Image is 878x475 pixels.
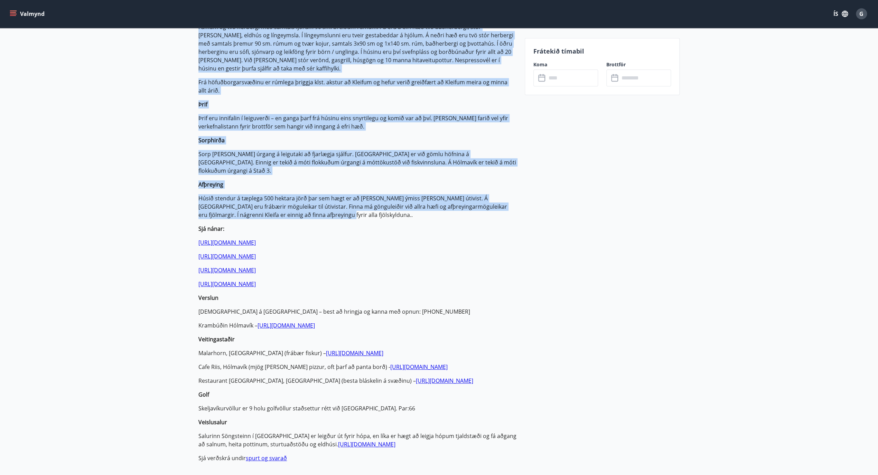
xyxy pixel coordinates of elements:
[198,181,223,188] strong: Afþreying
[416,377,473,384] a: [URL][DOMAIN_NAME]
[198,266,256,274] a: [URL][DOMAIN_NAME]
[198,101,207,108] strong: Þrif
[198,294,218,302] strong: Verslun
[198,321,516,330] p: Krambúðin Hólmavík –
[533,47,671,56] p: Frátekið tímabil
[198,239,256,246] a: [URL][DOMAIN_NAME]
[606,61,671,68] label: Brottför
[198,114,516,131] p: Þrif eru innifalin í leiguverði – en ganga þarf frá húsinu eins snyrtilegu og komið var að því. [...
[198,377,516,385] p: Restaurant [GEOGRAPHIC_DATA], [GEOGRAPHIC_DATA] (besta bláskelin á svæðinu) –
[198,418,227,426] strong: Veislusalur
[198,363,516,371] p: Cafe Riis, Hólmavík (mjög [PERSON_NAME] pizzur, oft þarf að panta borð) -
[198,432,516,448] p: Salurinn Söngsteinn í [GEOGRAPHIC_DATA] er leigður út fyrir hópa, en líka er hægt að leigja hópum...
[198,78,516,95] p: Frá höfuðborgarsvæðinu er rúmlega þriggja klst. akstur að Kleifum og hefur verið greiðfært að Kle...
[198,335,235,343] strong: Veitingastaðir
[326,349,383,357] a: [URL][DOMAIN_NAME]
[198,6,516,73] p: Orlofshúsið að Kleifum er stórt og rúmgott 7 herbergja fjölskylduhús með þremur baðherbergjum. [P...
[198,194,516,219] p: Húsið stendur á tæplega 500 hektara jörð þar sem hægt er að [PERSON_NAME] ýmiss [PERSON_NAME] úti...
[533,61,598,68] label: Koma
[246,454,287,462] a: spurt og svarað
[198,349,516,357] p: Malarhorn, [GEOGRAPHIC_DATA] (frábær fiskur) –
[198,136,225,144] strong: Sorphirða
[338,440,395,448] a: [URL][DOMAIN_NAME]
[198,454,516,462] p: Sjá verðskrá undir
[198,280,256,288] a: [URL][DOMAIN_NAME]
[198,150,516,175] p: Sorp [PERSON_NAME] úrgang á leigutaki að fjarlægja sjálfur. [GEOGRAPHIC_DATA] er við gömlu höfnin...
[859,10,863,18] span: G
[8,8,47,20] button: menu
[258,322,315,329] a: [URL][DOMAIN_NAME]
[198,404,516,412] p: Skeljavíkurvöllur er 9 holu golfvöllur staðsettur rétt við [GEOGRAPHIC_DATA]. Par:66
[198,391,209,398] strong: Golf
[198,307,516,316] p: [DEMOGRAPHIC_DATA] á [GEOGRAPHIC_DATA] – best að hringja og kanna með opnun: [PHONE_NUMBER]
[830,8,852,20] button: ÍS
[198,225,224,232] strong: Sjá nánar:
[853,6,870,22] button: G
[390,363,448,371] a: [URL][DOMAIN_NAME]
[198,253,256,260] a: [URL][DOMAIN_NAME]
